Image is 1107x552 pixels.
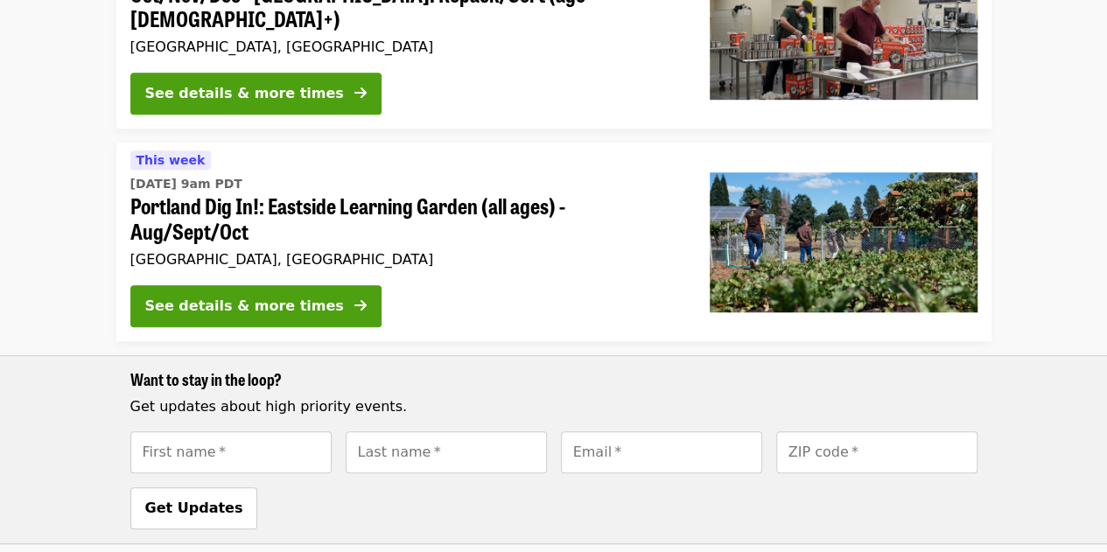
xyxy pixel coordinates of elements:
[130,73,382,115] button: See details & more times
[354,297,367,314] i: arrow-right icon
[145,296,344,317] div: See details & more times
[776,431,977,473] input: [object Object]
[116,143,991,341] a: See details for "Portland Dig In!: Eastside Learning Garden (all ages) - Aug/Sept/Oct"
[130,398,407,415] span: Get updates about high priority events.
[354,85,367,101] i: arrow-right icon
[137,153,206,167] span: This week
[130,487,258,529] button: Get Updates
[130,38,682,55] div: [GEOGRAPHIC_DATA], [GEOGRAPHIC_DATA]
[346,431,547,473] input: [object Object]
[130,367,282,390] span: Want to stay in the loop?
[145,83,344,104] div: See details & more times
[561,431,762,473] input: [object Object]
[145,500,243,516] span: Get Updates
[130,251,682,268] div: [GEOGRAPHIC_DATA], [GEOGRAPHIC_DATA]
[130,193,682,244] span: Portland Dig In!: Eastside Learning Garden (all ages) - Aug/Sept/Oct
[130,431,332,473] input: [object Object]
[710,172,977,312] img: Portland Dig In!: Eastside Learning Garden (all ages) - Aug/Sept/Oct organized by Oregon Food Bank
[130,285,382,327] button: See details & more times
[130,175,242,193] time: [DATE] 9am PDT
